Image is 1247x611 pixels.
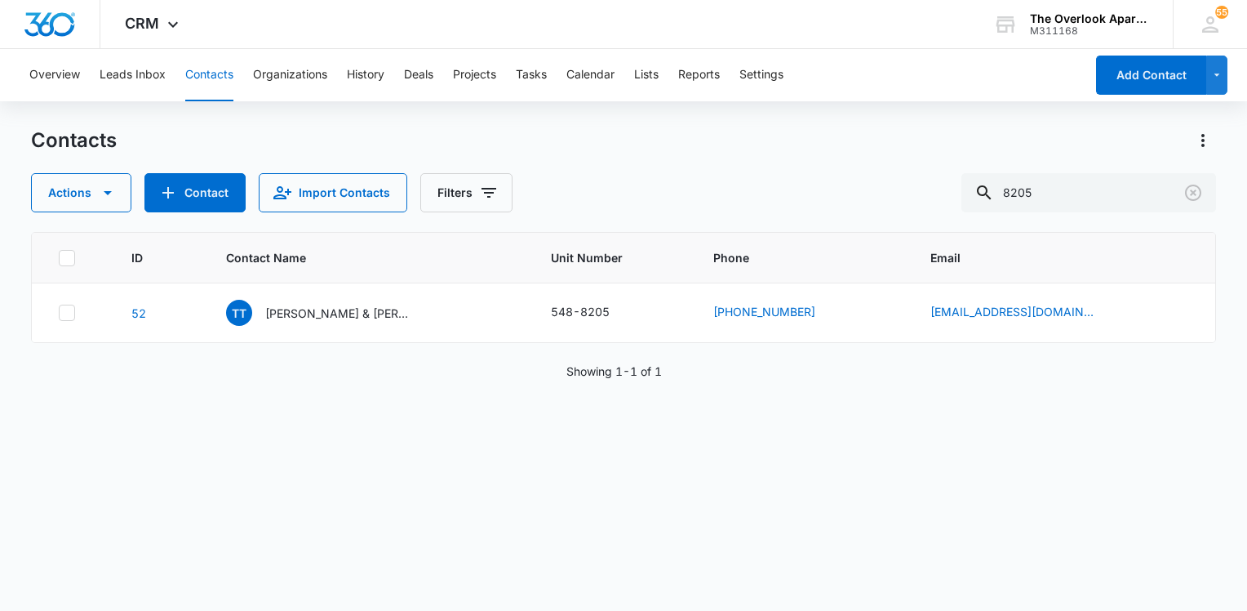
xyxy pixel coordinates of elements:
button: History [347,49,384,101]
a: [PHONE_NUMBER] [713,303,815,320]
span: Contact Name [226,249,488,266]
div: Phone - (970) 413-3220 - Select to Edit Field [713,303,845,323]
button: Organizations [253,49,327,101]
span: Email [930,249,1165,266]
span: ID [131,249,163,266]
button: Tasks [516,49,547,101]
span: Unit Number [551,249,674,266]
button: Reports [678,49,720,101]
div: Unit Number - 548-8205 - Select to Edit Field [551,303,639,323]
p: Showing 1-1 of 1 [566,363,662,380]
span: Phone [713,249,868,266]
button: Actions [1190,127,1216,154]
button: Projects [453,49,496,101]
div: account id [1030,25,1149,37]
button: Add Contact [144,173,246,212]
button: Overview [29,49,80,101]
a: [EMAIL_ADDRESS][DOMAIN_NAME] [930,303,1094,320]
button: Import Contacts [259,173,407,212]
div: 548-8205 [551,303,610,320]
input: Search Contacts [961,173,1216,212]
button: Add Contact [1096,56,1206,95]
button: Filters [420,173,513,212]
h1: Contacts [31,128,117,153]
div: account name [1030,12,1149,25]
button: Settings [739,49,783,101]
p: [PERSON_NAME] & [PERSON_NAME] [265,305,412,322]
button: Lists [634,49,659,101]
span: TT [226,300,252,326]
button: Calendar [566,49,615,101]
div: Email - Tristen@gmail.com - Select to Edit Field [930,303,1123,323]
span: 55 [1215,6,1228,19]
button: Actions [31,173,131,212]
button: Leads Inbox [100,49,166,101]
a: Navigate to contact details page for Tristen Thompson & Daisy Reed [131,306,146,320]
span: CRM [125,15,159,32]
button: Deals [404,49,433,101]
div: Contact Name - Tristen Thompson & Daisy Reed - Select to Edit Field [226,300,442,326]
button: Clear [1180,180,1206,206]
button: Contacts [185,49,233,101]
div: notifications count [1215,6,1228,19]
